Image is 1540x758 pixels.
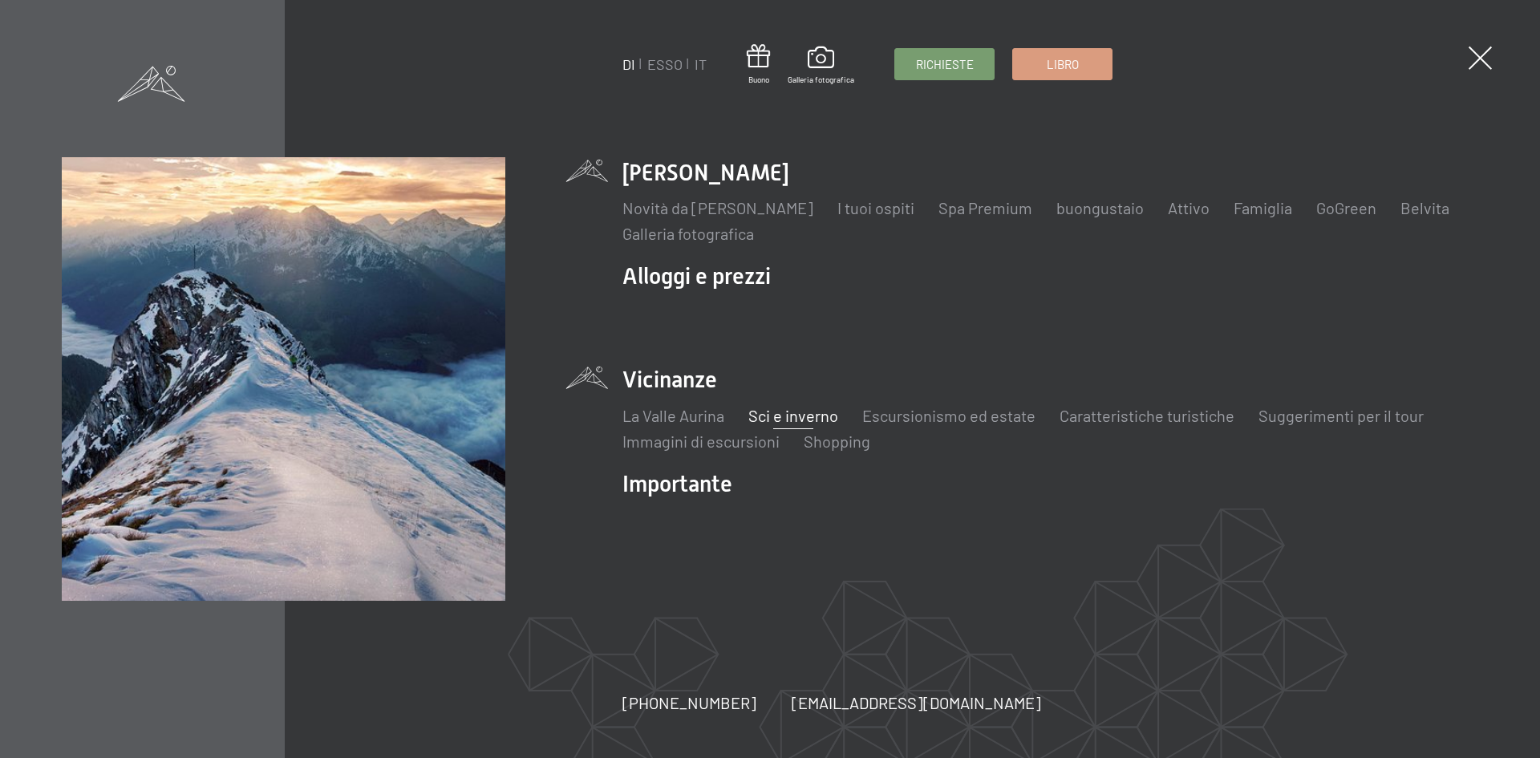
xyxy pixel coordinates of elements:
[862,406,1035,425] a: Escursionismo ed estate
[1056,198,1144,217] a: buongustaio
[788,47,854,85] a: Galleria fotografica
[1013,49,1112,79] a: Libro
[1316,198,1376,217] a: GoGreen
[748,75,769,84] font: Buono
[622,55,635,73] a: DI
[1060,406,1234,425] a: Caratteristiche turistiche
[1047,57,1079,71] font: Libro
[1168,198,1210,217] a: Attivo
[622,198,813,217] a: Novità da [PERSON_NAME]
[804,432,870,451] a: Shopping
[748,406,838,425] a: Sci e inverno
[1234,198,1292,217] a: Famiglia
[1400,198,1449,217] a: Belvita
[792,693,1041,712] font: [EMAIL_ADDRESS][DOMAIN_NAME]
[622,432,780,451] a: Immagini di escursioni
[647,55,683,73] a: ESSO
[792,691,1041,714] a: [EMAIL_ADDRESS][DOMAIN_NAME]
[1258,406,1424,425] a: Suggerimenti per il tour
[747,44,770,85] a: Buono
[837,198,914,217] a: I tuoi ospiti
[622,224,754,243] a: Galleria fotografica
[916,57,974,71] font: Richieste
[622,406,724,425] a: La Valle Aurina
[622,693,756,712] font: [PHONE_NUMBER]
[622,691,756,714] a: [PHONE_NUMBER]
[895,49,994,79] a: Richieste
[938,198,1032,217] a: Spa Premium
[788,75,854,84] font: Galleria fotografica
[695,55,707,73] a: IT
